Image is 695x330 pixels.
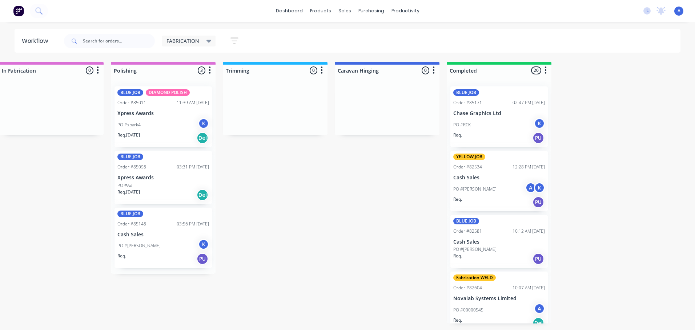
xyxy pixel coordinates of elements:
p: Cash Sales [453,175,545,181]
div: purchasing [355,5,388,16]
a: dashboard [272,5,306,16]
p: PO #[PERSON_NAME] [117,243,161,249]
div: Workflow [22,37,52,45]
p: PO #Ad [117,182,132,189]
p: Req. [117,253,126,259]
div: 10:12 AM [DATE] [513,228,545,235]
div: DIAMOND POLISH [146,89,190,96]
span: FABRICATION [166,37,199,45]
div: BLUE JOBOrder #8514803:56 PM [DATE]Cash SalesPO #[PERSON_NAME]KReq.PU [115,208,212,268]
div: 03:56 PM [DATE] [177,221,209,227]
div: BLUE JOB [117,211,143,217]
div: Order #82581 [453,228,482,235]
p: Req. [453,132,462,138]
p: Chase Graphics Ltd [453,110,545,117]
div: BLUE JOBOrder #8509803:31 PM [DATE]Xpress AwardsPO #AdReq.[DATE]Del [115,151,212,204]
div: A [525,182,536,193]
p: PO #[PERSON_NAME] [453,186,497,192]
div: Order #85011 [117,99,146,106]
input: Search for orders... [83,34,155,48]
div: Del [533,317,544,329]
p: Novalab Systems Limited [453,296,545,302]
p: Cash Sales [453,239,545,245]
div: sales [335,5,355,16]
div: 03:31 PM [DATE] [177,164,209,170]
p: Xpress Awards [117,175,209,181]
div: productivity [388,5,423,16]
div: PU [197,253,208,265]
p: PO #00000545 [453,307,483,313]
div: A [534,303,545,314]
div: Order #85148 [117,221,146,227]
div: Order #85171 [453,99,482,106]
p: PO #RCK [453,122,471,128]
div: BLUE JOB [117,154,143,160]
div: K [534,182,545,193]
div: K [198,239,209,250]
img: Factory [13,5,24,16]
div: BLUE JOBOrder #8258110:12 AM [DATE]Cash SalesPO #[PERSON_NAME]Req.PU [450,215,548,268]
p: Req. [453,253,462,259]
div: PU [533,196,544,208]
p: Req. [DATE] [117,132,140,138]
div: Order #85098 [117,164,146,170]
div: Del [197,189,208,201]
div: 10:07 AM [DATE] [513,285,545,291]
div: K [198,118,209,129]
div: BLUE JOB [453,218,479,224]
p: PO #spark4 [117,122,141,128]
div: Order #82604 [453,285,482,291]
div: BLUE JOB [453,89,479,96]
div: products [306,5,335,16]
div: PU [533,132,544,144]
p: Xpress Awards [117,110,209,117]
p: Cash Sales [117,232,209,238]
p: Req. [DATE] [117,189,140,195]
div: 12:28 PM [DATE] [513,164,545,170]
div: YELLOW JOB [453,154,485,160]
div: Order #82534 [453,164,482,170]
div: BLUE JOBDIAMOND POLISHOrder #8501111:39 AM [DATE]Xpress AwardsPO #spark4KReq.[DATE]Del [115,86,212,147]
div: Fabrication WELD [453,274,496,281]
div: BLUE JOB [117,89,143,96]
div: 02:47 PM [DATE] [513,99,545,106]
div: 11:39 AM [DATE] [177,99,209,106]
div: PU [533,253,544,265]
span: A [678,8,680,14]
div: BLUE JOBOrder #8517102:47 PM [DATE]Chase Graphics LtdPO #RCKKReq.PU [450,86,548,147]
p: Req. [453,196,462,203]
div: K [534,118,545,129]
p: PO #[PERSON_NAME] [453,246,497,253]
p: Req. [453,317,462,323]
div: YELLOW JOBOrder #8253412:28 PM [DATE]Cash SalesPO #[PERSON_NAME]AKReq.PU [450,151,548,211]
div: Del [197,132,208,144]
